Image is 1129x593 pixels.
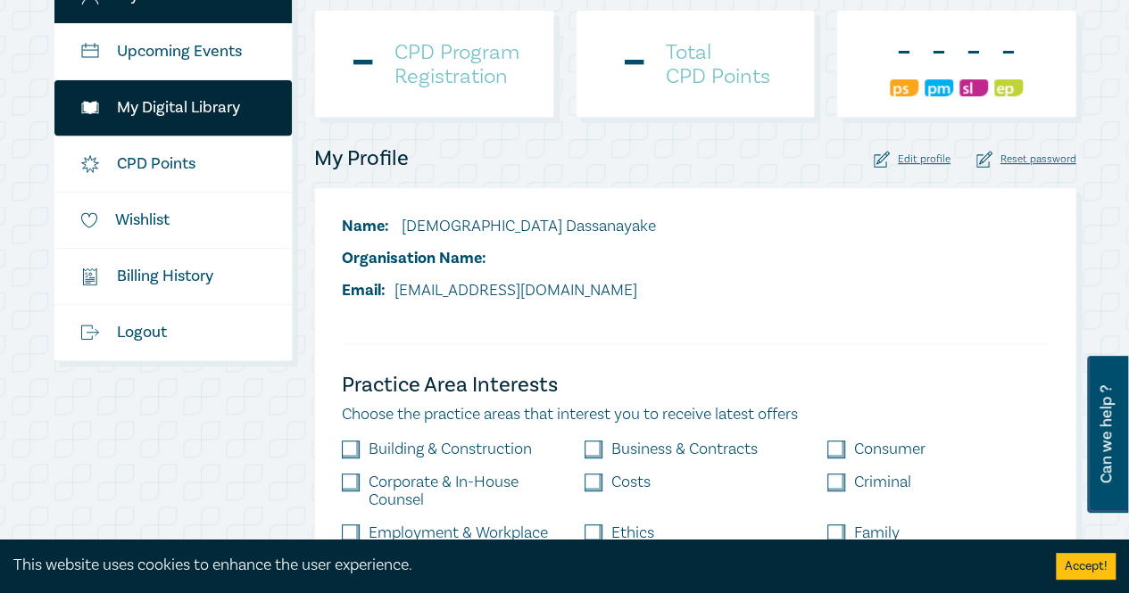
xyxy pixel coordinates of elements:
[854,474,911,491] label: Criminal
[54,193,293,248] a: Wishlist
[890,29,918,76] div: -
[369,524,563,560] label: Employment & Workplace Relations
[1098,367,1115,502] span: Can we help ?
[959,79,988,96] img: Substantive Law
[342,279,656,302] li: [EMAIL_ADDRESS][DOMAIN_NAME]
[874,151,951,168] div: Edit profile
[994,79,1023,96] img: Ethics & Professional Responsibility
[314,144,409,173] h4: My Profile
[342,280,386,301] span: Email:
[976,151,1076,168] div: Reset password
[890,79,918,96] img: Professional Skills
[620,41,648,87] div: -
[342,403,1049,426] p: Choose the practice areas that interest you to receive latest offers
[85,271,88,279] tspan: $
[342,215,656,238] li: [DEMOGRAPHIC_DATA] Dassanayake
[994,29,1023,76] div: -
[854,441,926,458] label: Consumer
[925,79,953,96] img: Practice Management & Business Skills
[342,248,486,268] span: Organisation Name:
[925,29,953,76] div: -
[611,441,758,458] label: Business & Contracts
[13,554,1029,577] div: This website uses cookies to enhance the user experience.
[369,474,563,509] label: Corporate & In-House Counsel
[54,305,293,360] a: Logout
[54,24,293,79] a: Upcoming Events
[611,524,654,542] label: Ethics
[369,441,532,458] label: Building & Construction
[666,40,770,88] h4: Total CPD Points
[1056,553,1116,580] button: Accept cookies
[54,80,293,136] a: My Digital Library
[394,40,519,88] h4: CPD Program Registration
[54,136,293,192] a: CPD Points
[854,524,900,542] label: Family
[349,41,377,87] div: -
[342,216,389,236] span: Name:
[54,249,293,304] a: $Billing History
[611,474,651,491] label: Costs
[959,29,988,76] div: -
[342,371,1049,399] h4: Practice Area Interests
